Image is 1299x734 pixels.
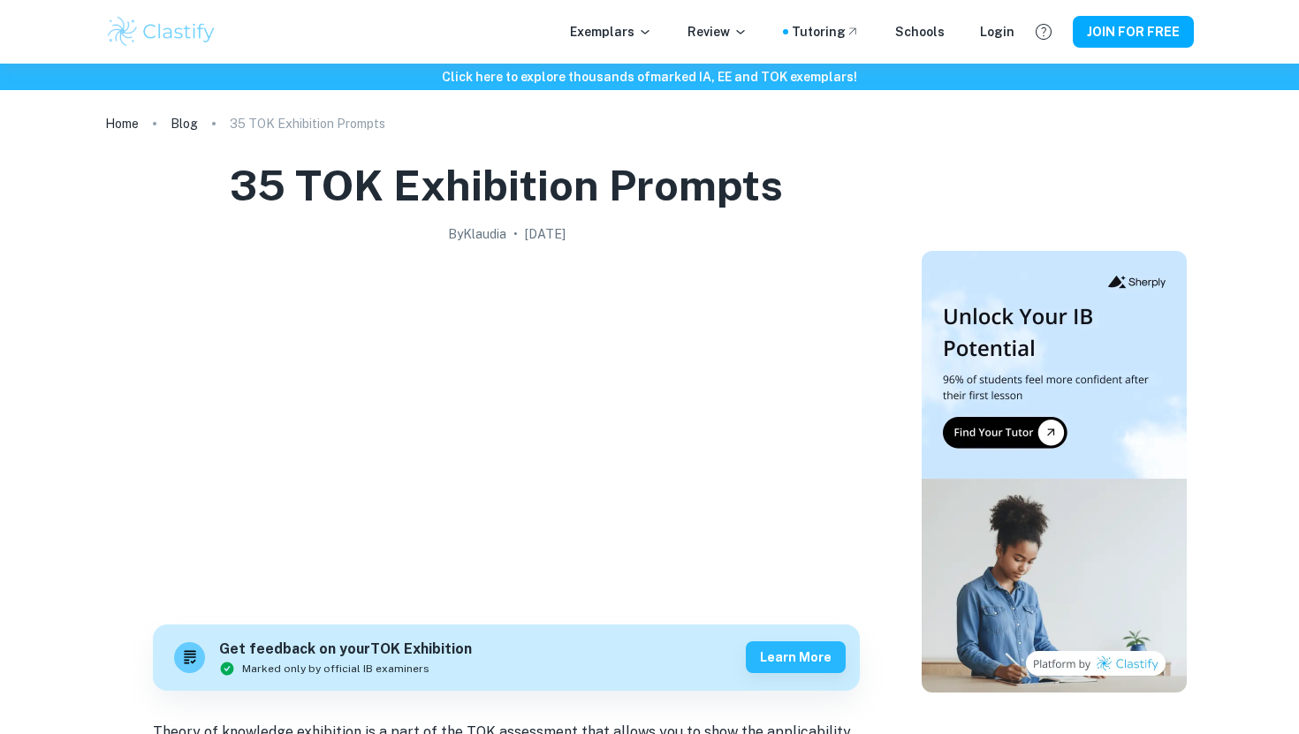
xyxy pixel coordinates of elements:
button: Help and Feedback [1029,17,1059,47]
p: • [513,224,518,244]
h1: 35 TOK Exhibition Prompts [230,157,783,214]
img: Thumbnail [922,251,1187,692]
button: JOIN FOR FREE [1073,16,1194,48]
button: Learn more [746,641,846,673]
img: Clastify logo [105,14,217,49]
span: Marked only by official IB examiners [242,661,429,677]
a: Blog [171,111,198,136]
p: Review [687,22,748,42]
a: Get feedback on yourTOK ExhibitionMarked only by official IB examinersLearn more [153,624,860,691]
a: Login [980,22,1014,42]
p: 35 TOK Exhibition Prompts [230,114,385,133]
h2: By Klaudia [448,224,506,244]
h2: [DATE] [525,224,566,244]
h6: Get feedback on your TOK Exhibition [219,639,472,661]
p: Exemplars [570,22,652,42]
img: 35 TOK Exhibition Prompts cover image [153,251,860,604]
a: Home [105,111,139,136]
a: Tutoring [792,22,860,42]
h6: Click here to explore thousands of marked IA, EE and TOK exemplars ! [4,67,1295,87]
a: Schools [895,22,945,42]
